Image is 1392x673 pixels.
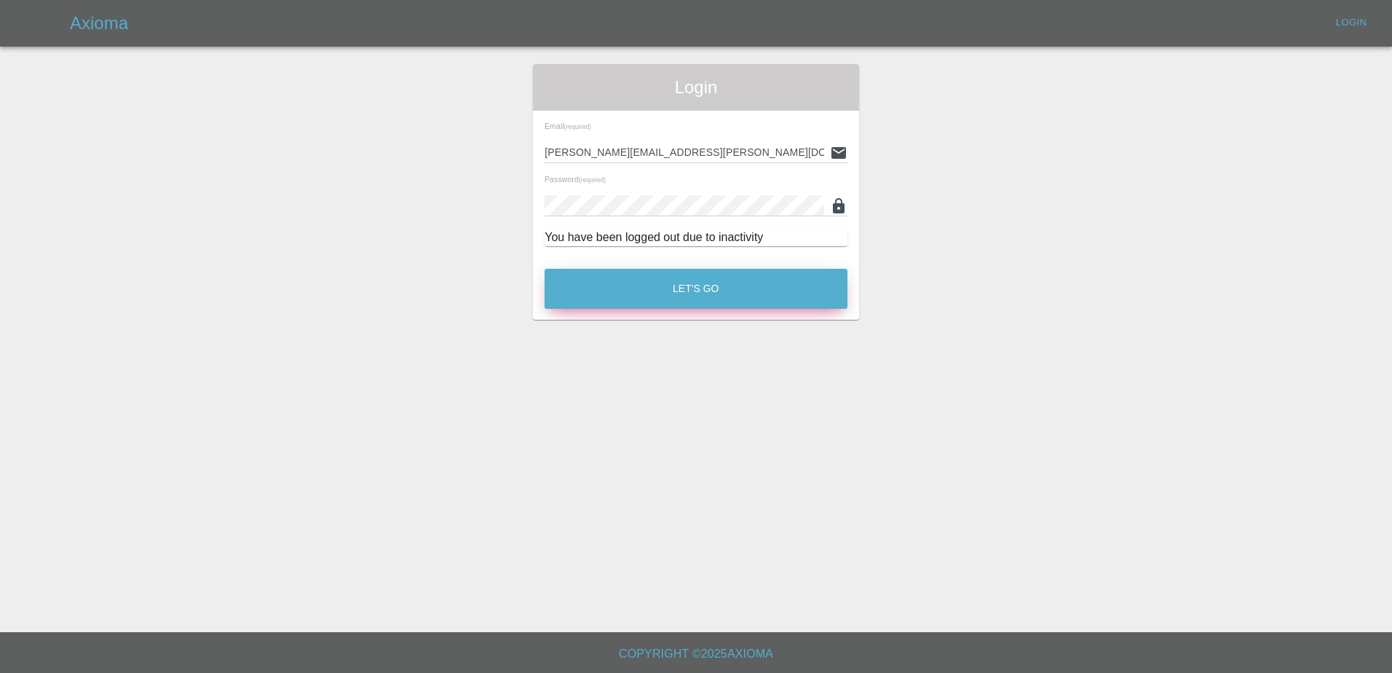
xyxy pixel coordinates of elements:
[564,124,591,130] small: (required)
[545,269,847,309] button: Let's Go
[70,12,128,35] h5: Axioma
[1328,12,1375,34] a: Login
[545,175,606,184] span: Password
[12,644,1380,664] h6: Copyright © 2025 Axioma
[545,122,591,130] span: Email
[579,177,606,184] small: (required)
[545,229,847,246] div: You have been logged out due to inactivity
[545,76,847,99] span: Login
